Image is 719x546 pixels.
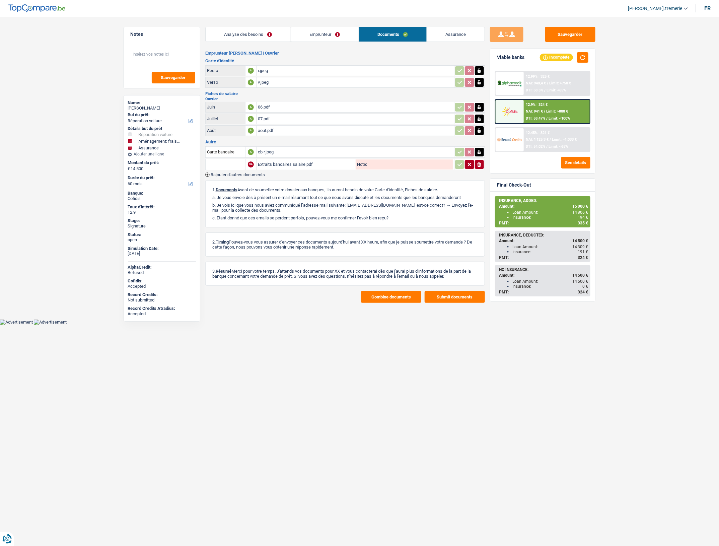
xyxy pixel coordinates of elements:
img: AlphaCredit [497,80,522,87]
button: Sauvegarder [152,72,195,83]
div: Cofidis: [128,278,196,284]
img: TopCompare Logo [8,4,65,12]
span: DTI: 58.5% [526,88,543,92]
h2: Emprunteur [PERSON_NAME] | Ouvrier [205,51,485,56]
div: Banque: [128,191,196,196]
img: Advertisement [34,320,67,325]
h5: Notes [131,31,193,37]
div: Stage: [128,218,196,223]
h3: Autre [205,140,485,144]
div: 12.45% | 321 € [526,131,550,135]
div: open [128,237,196,243]
div: A [248,116,254,122]
label: Montant du prêt: [128,160,195,165]
button: See details [561,157,590,168]
span: € [128,166,130,172]
div: PMT: [499,221,588,225]
div: Signature [128,223,196,229]
h3: Carte d'identité [205,59,485,63]
div: Accepted [128,311,196,317]
div: AlphaCredit: [128,265,196,270]
div: INSURANCE, ADDED: [499,198,588,203]
p: 2. Pouvez-vous vous assurer d'envoyer ces documents aujourd'hui avant XX heure, afin que je puiss... [212,240,478,250]
label: Note: [356,162,367,166]
div: PMT: [499,255,588,260]
span: 191 € [578,250,588,254]
span: / [544,109,545,114]
span: 324 € [578,290,588,294]
div: [PERSON_NAME] [128,106,196,111]
div: Cofidis [128,196,196,201]
div: INSURANCE, DEDUCTED: [499,233,588,237]
div: Insurance: [512,284,588,289]
div: Loan Amount: [512,279,588,284]
img: Cofidis [497,105,522,118]
span: 14 500 € [573,279,588,284]
div: Final Check-Out [497,182,531,188]
div: cb r.jpeg [258,147,453,157]
span: 335 € [578,221,588,225]
span: / [546,116,548,121]
span: Limit: <65% [549,144,568,149]
span: / [544,88,546,92]
div: Détails but du prêt [128,126,196,131]
div: Record Credits: [128,292,196,297]
span: Limit: >750 € [549,81,571,85]
div: Extraits bancaires salaire.pdf [258,159,354,169]
span: DTI: 54.02% [526,144,545,149]
div: Recto [207,68,244,73]
span: / [546,144,548,149]
h2: Ouvrier [205,97,485,101]
p: a. Je vous envoie dès à présent un e-mail résumant tout ce que nous avons discuté et les doc... [212,195,478,200]
span: 14 806 € [573,210,588,215]
span: Limit: <65% [547,88,566,92]
span: Documents [216,187,237,192]
div: Simulation Date: [128,246,196,251]
span: NAI: 941 € [526,109,543,114]
button: Combine documents [361,291,421,303]
p: b. Je vois ici que vous nous aviez communiqué l’adresse mail suivante: [EMAIL_ADDRESS][DOMAIN_NA... [212,203,478,213]
span: / [547,81,548,85]
a: Emprunteur [291,27,359,42]
div: Juillet [207,116,244,121]
span: Sauvegarder [161,75,186,80]
div: Status: [128,232,196,237]
a: Assurance [427,27,485,42]
div: Viable banks [497,55,524,60]
div: PMT: [499,290,588,294]
div: A [248,68,254,74]
div: Accepted [128,284,196,289]
div: NA [248,161,254,167]
div: Loan Amount: [512,210,588,215]
div: aout.pdf [258,126,453,136]
span: Limit: >800 € [546,109,568,114]
div: r.jpeg [258,66,453,76]
div: A [248,104,254,110]
div: A [248,79,254,85]
p: c. Etant donné que ces emails se perdent parfois, pouvez-vous me confirmer l’avoir bien reçu? [212,215,478,220]
div: Amount: [499,273,588,278]
div: Verso [207,80,244,85]
span: [PERSON_NAME].tremerie [628,6,682,11]
span: 194 € [578,215,588,220]
p: 1. Avant de soumettre votre dossier aux banques, ils auront besoin de votre Carte d'identité, Fic... [212,187,478,192]
button: Sauvegarder [545,27,595,42]
div: A [248,128,254,134]
div: Juin [207,105,244,110]
span: 0 € [583,284,588,289]
span: / [550,137,551,142]
span: Timing [216,240,229,245]
div: Not submitted [128,297,196,303]
h3: Fiches de salaire [205,91,485,96]
span: Résumé [216,269,231,274]
div: fr [704,5,711,11]
span: Limit: >1.033 € [552,137,577,142]
div: Loan Amount: [512,245,588,249]
div: Incomplete [540,54,573,61]
span: Rajouter d'autres documents [211,173,265,177]
div: 12.99% | 325 € [526,74,550,79]
div: Amount: [499,204,588,209]
label: But du prêt: [128,112,195,118]
div: 12.9 [128,210,196,215]
div: 07.pdf [258,114,453,124]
